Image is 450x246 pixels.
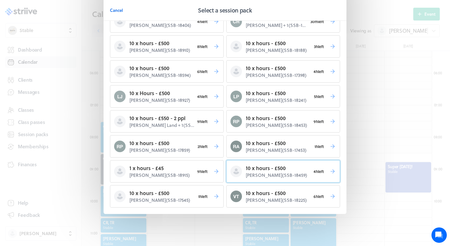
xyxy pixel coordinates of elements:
p: [PERSON_NAME] ( SSB-18594 ) [129,72,194,78]
button: Rosie Prickett10 x hours - £500[PERSON_NAME](SSB-17859)2hleft [110,135,224,158]
p: 10 x hours - £500 [246,64,311,72]
span: 6h left [311,192,327,201]
p: 10 x hours - £500 [246,89,311,97]
p: [PERSON_NAME] ( SSB-18241 ) [246,97,311,103]
p: [PERSON_NAME] ( SSB-17453 ) [246,147,312,153]
p: [PERSON_NAME] ( SSB-18406 ) [129,22,194,29]
span: New conversation [41,78,77,84]
p: [PERSON_NAME] ( SSB-17545 ) [129,197,195,203]
p: [PERSON_NAME] ( SSB-18910 ) [129,47,194,53]
img: Laura Jarratt [114,91,126,102]
p: [PERSON_NAME] ( SSB-18459 ) [246,172,311,178]
p: 10 x Hours - £500 [129,89,194,97]
p: 10 x hours - £500 [246,39,311,47]
button: Rupert Anderton10 x hours - £500[PERSON_NAME](SSB-17453)1hleft [226,135,340,158]
button: Cancel [110,4,123,17]
button: Varinder Taylor10 x hours - £500[PERSON_NAME](SSB-18225)6hleft [226,185,340,208]
img: Rupert Anderton [230,141,242,152]
span: 4h left [311,167,327,176]
button: 10 x hours - £550 - 2 ppl[PERSON_NAME] Land + 1(SSB-16799)9hleft [110,110,224,133]
button: Rosie Prickett10 x hours - £500[PERSON_NAME](SSB-18453)9hleft [226,110,340,133]
button: Laura Potts10 x hours - £500[PERSON_NAME](SSB-18241)5hleft [226,85,340,108]
button: 10 x hours - £500[PERSON_NAME](SSB-17545)1hleft [110,185,224,208]
span: 9h left [194,117,211,126]
img: Varinder Taylor [230,191,242,202]
span: 30m left [307,17,327,26]
button: 10 x hours - £500[PERSON_NAME](SSB-18594)6hleft [110,60,224,83]
p: 10 x hours - £500 [129,139,195,147]
span: 4h left [194,17,211,26]
span: 9h left [194,167,211,176]
p: [PERSON_NAME] ( SSB-17398 ) [246,72,311,78]
p: 10 x hours - £500 [129,189,195,197]
p: 10 x hours - £500 [129,64,194,72]
p: [PERSON_NAME] ( SSB-18453 ) [246,122,311,128]
p: [PERSON_NAME] ( SSB-18225 ) [246,197,311,203]
p: 10 x hours - £500 [246,114,311,122]
span: 5h left [311,92,327,101]
button: 1 x hours - £45[PERSON_NAME](SSB-18915)9hleft [110,160,224,183]
p: Find an answer quickly [9,100,119,107]
button: 10 x hours - £500[PERSON_NAME](SSB-17398)4hleft [226,60,340,83]
button: 10 x hours - £500[PERSON_NAME](SSB-18188)3hleft [226,35,340,58]
span: 1h left [195,192,211,201]
button: Laura Jarratt10 x Hours - £500[PERSON_NAME](SSB-18927)4hleft [110,85,224,108]
h2: We're here to help. Ask us anything! [10,43,118,63]
button: 10 x hours - £500[PERSON_NAME](SSB-18910)8hleft [110,35,224,58]
span: 4h left [311,67,327,76]
span: 6h left [194,67,211,76]
button: Chris Reddin10 x 30 mins - £295[PERSON_NAME] + 1(SSB-18189)30mleft [226,10,340,33]
span: 2h left [195,142,211,151]
p: [PERSON_NAME] Land + 1 ( SSB-16799 ) [129,122,194,128]
p: 10 x hours - £500 [246,164,311,172]
p: [PERSON_NAME] ( SSB-18915 ) [129,172,194,178]
p: 10 x hours - £500 [129,39,194,47]
span: 1h left [312,142,327,151]
p: [PERSON_NAME] ( SSB-18188 ) [246,47,311,53]
img: Rosie Prickett [230,116,242,127]
span: 3h left [311,42,327,51]
h2: Select a session pack [198,6,252,15]
p: 10 x hours - £550 - 2 ppl [129,114,194,122]
iframe: gist-messenger-bubble-iframe [431,227,447,243]
img: Rosie Prickett [114,141,126,152]
h1: Hi [PERSON_NAME] [10,31,118,41]
span: Cancel [110,7,123,13]
span: 8h left [194,42,211,51]
button: 10 x hours - £450[PERSON_NAME](SSB-18406)4hleft [110,10,224,33]
button: New conversation [10,75,118,87]
p: [PERSON_NAME] ( SSB-18927 ) [129,97,194,103]
p: 10 x hours - £500 [246,139,312,147]
input: Search articles [19,110,114,123]
p: 10 x hours - £500 [246,189,311,197]
img: Chris Reddin [230,16,242,27]
img: Laura Potts [230,91,242,102]
span: 9h left [311,117,327,126]
p: [PERSON_NAME] + 1 ( SSB-18189 ) [246,22,307,29]
p: [PERSON_NAME] ( SSB-17859 ) [129,147,195,153]
button: 10 x hours - £500[PERSON_NAME](SSB-18459)4hleft [226,160,340,183]
p: 1 x hours - £45 [129,164,194,172]
span: 4h left [194,92,211,101]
